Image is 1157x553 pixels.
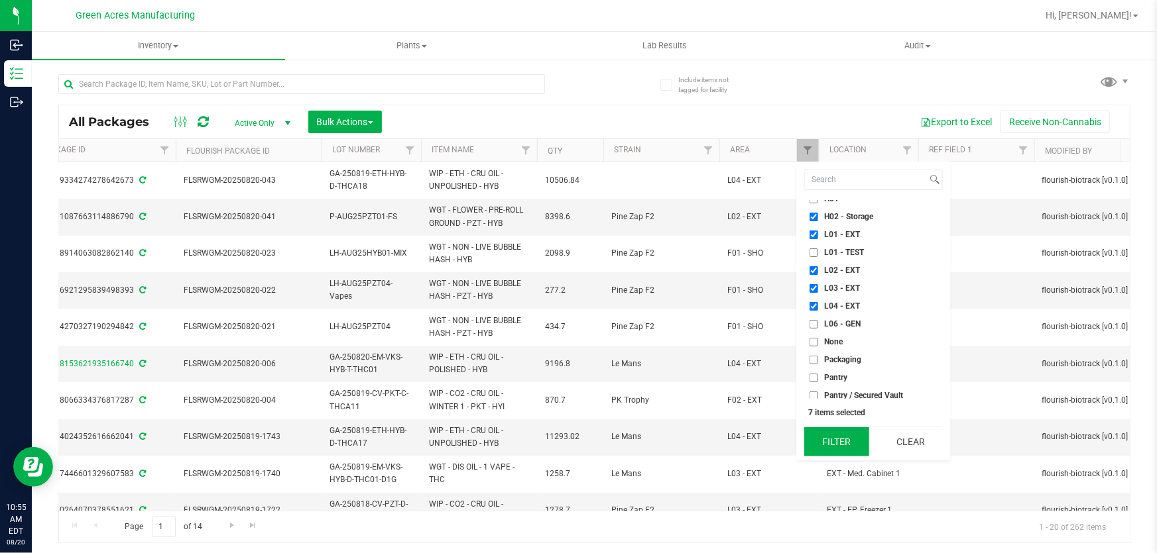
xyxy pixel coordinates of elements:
a: Item Name [432,145,474,154]
span: 1278.7 [545,504,595,517]
div: 7446601329607583 [28,468,178,480]
a: Strain [614,145,641,154]
span: Sync from Compliance System [137,248,146,258]
span: WIP - CO2 - CRU OIL - WINTER 1 - PKT - HYI [429,387,529,413]
a: Lot Number [332,145,380,154]
span: L01 - EXT [824,230,860,238]
span: Pine Zap F2 [611,504,711,517]
span: LH-AUG25PZT04 [330,321,413,333]
span: GA-250818-CV-PZT-D-THCA10 [330,498,413,523]
button: Bulk Actions [308,111,382,133]
a: Filter [515,139,537,162]
span: FLSRWGM-20250819-1740 [184,468,314,480]
span: Sync from Compliance System [137,176,146,185]
input: Pantry / Secured Vault [810,391,818,400]
span: Pantry [824,374,847,381]
span: H02 - Storage [824,213,873,221]
div: 7 items selected [808,408,939,417]
inline-svg: Inbound [10,38,23,52]
span: Lab Results [625,40,705,52]
input: Packaging [810,356,818,364]
span: FLSRWGM-20250819-1743 [184,430,314,443]
span: Le Mans [611,468,711,480]
span: Sync from Compliance System [137,212,146,221]
span: Page of 14 [113,517,213,537]
span: L04 - EXT [727,430,811,443]
span: FLSRWGM-20250820-006 [184,358,314,370]
span: Packaging [824,356,861,364]
input: L02 - EXT [810,266,818,275]
span: FLSRWGM-20250820-004 [184,394,314,407]
a: Area [730,145,750,154]
span: Pine Zap F2 [611,284,711,297]
a: Ref Field 1 [929,145,972,154]
a: Filter [797,139,819,162]
a: Location [829,145,867,154]
span: 277.2 [545,284,595,297]
span: EXT [926,174,1026,187]
span: L04 - EXT [824,302,860,310]
span: 870.7 [545,394,595,407]
a: Filter [896,139,918,162]
span: Audit [792,40,1044,52]
p: 10:55 AM EDT [6,501,26,537]
span: WIP - CO2 - CRU OIL - WINTER 1 - PZT - HYB [429,498,529,523]
span: WIP - ETH - CRU OIL - UNPOLISHED - HYB [429,168,529,193]
span: FLSRWGM-20250819-1722 [184,504,314,517]
span: Hi, [PERSON_NAME]! [1046,10,1132,21]
inline-svg: Inventory [10,67,23,80]
span: LH-AUG25PZT04-Vapes [330,277,413,303]
span: L02 - EXT [727,211,811,223]
span: L04 - EXT [727,358,811,370]
span: 9196.8 [545,358,595,370]
span: FLSRWGM-20250820-023 [184,247,314,260]
span: WGT - NON - LIVE BUBBLE HASH - HYB [429,241,529,266]
span: 10506.84 [545,174,595,187]
span: Pantry / Secured Vault [824,391,903,399]
span: Sync from Compliance System [137,285,146,295]
a: Package ID [40,145,86,154]
span: Green Acres Manufacturing [76,10,195,21]
a: Filter [399,139,421,162]
span: P-AUG25PZT01-FS [330,211,413,223]
span: LH-AUG25HYB01-MIX [330,247,413,260]
a: Flourish Package ID [186,146,270,156]
span: WIP - ETH - CRU OIL - UNPOLISHED - HYB [429,425,529,450]
span: GA-250819-CV-PKT-C-THCA11 [330,387,413,413]
input: None [810,338,818,346]
inline-svg: Outbound [10,95,23,109]
span: Le Mans [611,358,711,370]
a: 8153621935166740 [60,359,134,368]
p: 08/20 [6,537,26,547]
input: Pantry [810,374,818,382]
span: L03 - EXT [727,504,811,517]
span: Bulk Actions [317,117,373,127]
span: FLSRWGM-20250820-043 [184,174,314,187]
span: L04 - EXT [727,174,811,187]
a: Inventory [32,32,285,60]
span: Sync from Compliance System [137,395,146,405]
span: Sync from Compliance System [137,322,146,331]
input: Search Package ID, Item Name, SKU, Lot or Part Number... [58,74,545,94]
button: Export to Excel [912,111,1001,133]
span: Inventory [32,40,285,52]
span: L06 - GEN [824,320,861,328]
span: WGT - NON - LIVE BUBBLE HASH - PZT - HYB [429,315,529,340]
input: H02 - Storage [810,213,818,221]
input: L03 - EXT [810,284,818,293]
a: Audit [791,32,1044,60]
span: GA-250820-EM-VKS-HYB-T-THC01 [330,351,413,376]
span: Include items not tagged for facility [678,75,745,95]
div: 6921295839498393 [28,284,178,297]
span: A-D [926,358,1026,370]
a: Modified By [1045,146,1092,156]
input: L04 - EXT [810,302,818,311]
span: Sync from Compliance System [137,505,146,515]
span: PK Trophy [611,394,711,407]
span: L02 - EXT [824,266,860,274]
span: Pine Zap F2 [611,321,711,333]
span: 1 - 20 of 262 items [1028,517,1117,536]
span: N/a [926,211,1026,223]
span: F01 - SHO [727,284,811,297]
span: L03 - EXT [727,468,811,480]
